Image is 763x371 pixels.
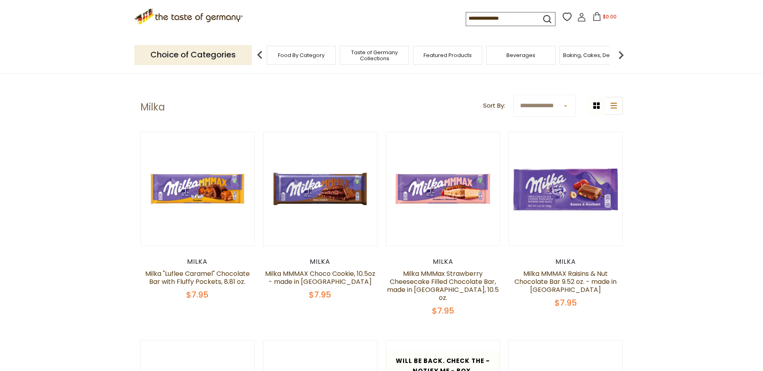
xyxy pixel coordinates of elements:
[483,101,505,111] label: Sort By:
[140,258,255,266] div: Milka
[563,52,625,58] a: Baking, Cakes, Desserts
[613,47,629,63] img: next arrow
[186,289,208,300] span: $7.95
[424,52,472,58] a: Featured Products
[514,269,617,294] a: Milka MMMAX Raisins & Nut Chocolate Bar 9.52 oz. - made in [GEOGRAPHIC_DATA]
[278,52,325,58] a: Food By Category
[134,45,252,65] p: Choice of Categories
[263,132,377,246] img: Milka MMMAX Choco Cookie
[263,258,378,266] div: Milka
[342,49,407,61] a: Taste of Germany Collections
[588,12,622,24] button: $0.00
[145,269,250,286] a: Milka "Luflee Caramel" Chocolate Bar with Fluffy Pockets, 8.81 oz.
[506,52,535,58] a: Beverages
[508,258,623,266] div: Milka
[432,305,454,316] span: $7.95
[509,132,623,246] img: Milka Raisins & Nut Chocolate Bar
[141,132,255,246] img: Milka Luflee Caramel
[386,132,500,246] img: Milka MMMax Strawberry Cheesecake
[309,289,331,300] span: $7.95
[387,269,499,302] a: Milka MMMax Strawberry Cheesecake Filled Chocolate Bar, made in [GEOGRAPHIC_DATA], 10.5 oz.
[265,269,375,286] a: Milka MMMAX Choco Cookie, 10.5oz - made in [GEOGRAPHIC_DATA]
[603,13,617,20] span: $0.00
[386,258,500,266] div: Milka
[555,297,577,308] span: $7.95
[252,47,268,63] img: previous arrow
[140,101,165,113] h1: Milka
